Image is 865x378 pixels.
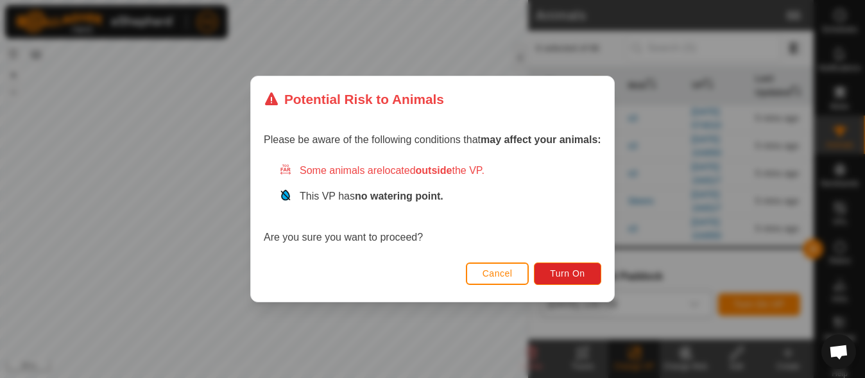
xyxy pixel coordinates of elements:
span: located the VP. [382,165,484,176]
strong: may affect your animals: [481,134,601,145]
div: Potential Risk to Animals [264,89,444,109]
div: Are you sure you want to proceed? [264,163,601,245]
span: This VP has [300,191,443,202]
strong: outside [416,165,452,176]
a: Open chat [821,334,856,369]
strong: no watering point. [355,191,443,202]
span: Cancel [483,268,513,279]
div: Some animals are [279,163,601,178]
button: Turn On [535,262,601,285]
span: Turn On [551,268,585,279]
button: Cancel [466,262,529,285]
span: Please be aware of the following conditions that [264,134,601,145]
